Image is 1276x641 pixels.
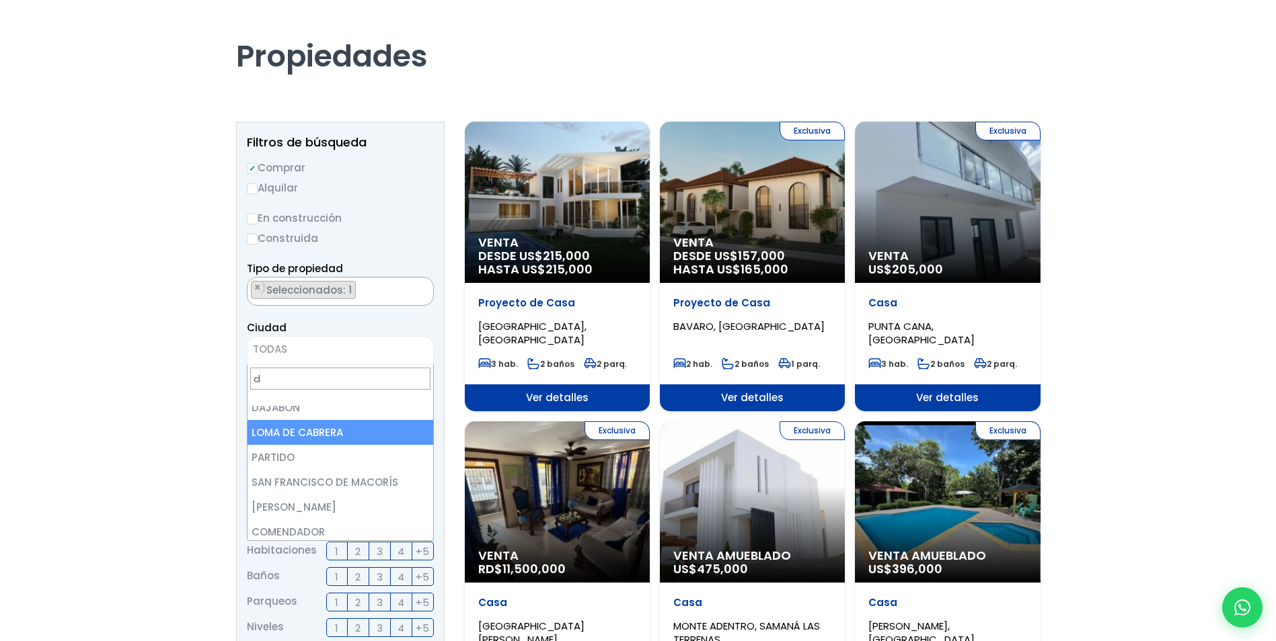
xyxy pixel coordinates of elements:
[478,249,636,276] span: DESDE US$
[673,549,831,562] span: Venta Amueblado
[416,568,429,585] span: +5
[868,249,1026,263] span: Venta
[253,342,287,356] span: TODAS
[398,543,404,560] span: 4
[478,596,636,609] p: Casa
[673,236,831,249] span: Venta
[722,358,769,370] span: 2 baños
[377,594,383,611] span: 3
[868,261,943,277] span: US$
[673,596,831,609] p: Casa
[247,183,258,194] input: Alquilar
[377,619,383,636] span: 3
[355,568,361,585] span: 2
[478,358,518,370] span: 3 hab.
[974,358,1017,370] span: 2 parq.
[868,358,908,370] span: 3 hab.
[868,296,1026,310] p: Casa
[247,136,434,149] h2: Filtros de búsqueda
[673,319,825,333] span: BAVARO, [GEOGRAPHIC_DATA]
[247,210,434,226] label: En construcción
[252,282,264,294] button: Remove item
[247,320,287,335] span: Ciudad
[868,319,975,347] span: PUNTA CANA, [GEOGRAPHIC_DATA]
[478,236,636,249] span: Venta
[335,594,338,611] span: 1
[418,281,426,294] button: Remove all items
[247,593,297,611] span: Parqueos
[868,596,1026,609] p: Casa
[335,568,338,585] span: 1
[236,1,1041,75] h1: Propiedades
[248,277,255,306] textarea: Search
[741,261,788,277] span: 165,000
[247,261,343,275] span: Tipo de propiedad
[247,336,434,365] span: TODAS
[660,384,845,411] span: Ver detalles
[975,421,1041,440] span: Exclusiva
[377,543,383,560] span: 3
[546,261,593,277] span: 215,000
[465,384,650,411] span: Ver detalles
[673,263,831,276] span: HASTA US$
[398,594,404,611] span: 4
[416,619,429,636] span: +5
[247,567,280,586] span: Baños
[478,263,636,276] span: HASTA US$
[248,340,433,359] span: TODAS
[478,296,636,310] p: Proyecto de Casa
[398,568,404,585] span: 4
[585,421,650,440] span: Exclusiva
[247,230,434,247] label: Construida
[247,214,258,224] input: En construcción
[917,358,965,370] span: 2 baños
[855,384,1040,411] span: Ver detalles
[673,358,712,370] span: 2 hab.
[247,179,434,196] label: Alquilar
[248,420,433,445] li: LOMA DE CABRERA
[247,163,258,174] input: Comprar
[419,282,426,294] span: ×
[248,495,433,519] li: [PERSON_NAME]
[660,122,845,411] a: Exclusiva Venta DESDE US$157,000 HASTA US$165,000 Proyecto de Casa BAVARO, [GEOGRAPHIC_DATA] 2 ha...
[251,281,356,299] li: CASA
[868,549,1026,562] span: Venta Amueblado
[673,560,748,577] span: US$
[377,568,383,585] span: 3
[247,234,258,245] input: Construida
[247,159,434,176] label: Comprar
[355,543,361,560] span: 2
[855,122,1040,411] a: Exclusiva Venta US$205,000 Casa PUNTA CANA, [GEOGRAPHIC_DATA] 3 hab. 2 baños 2 parq. Ver detalles
[892,560,942,577] span: 396,000
[780,122,845,140] span: Exclusiva
[892,261,943,277] span: 205,000
[335,619,338,636] span: 1
[527,358,574,370] span: 2 baños
[416,543,429,560] span: +5
[398,619,404,636] span: 4
[248,395,433,420] li: DAJABÓN
[248,445,433,470] li: PARTIDO
[738,247,785,264] span: 157,000
[248,470,433,495] li: SAN FRANCISCO DE MACORÍS
[502,560,566,577] span: 11,500,000
[478,560,566,577] span: RD$
[265,283,355,297] span: Seleccionados: 1
[780,421,845,440] span: Exclusiva
[543,247,590,264] span: 215,000
[355,619,361,636] span: 2
[465,122,650,411] a: Venta DESDE US$215,000 HASTA US$215,000 Proyecto de Casa [GEOGRAPHIC_DATA], [GEOGRAPHIC_DATA] 3 h...
[335,543,338,560] span: 1
[250,368,430,390] input: Search
[673,296,831,310] p: Proyecto de Casa
[247,618,284,637] span: Niveles
[478,319,587,347] span: [GEOGRAPHIC_DATA], [GEOGRAPHIC_DATA]
[355,594,361,611] span: 2
[697,560,748,577] span: 475,000
[254,282,261,294] span: ×
[416,594,429,611] span: +5
[478,549,636,562] span: Venta
[778,358,820,370] span: 1 parq.
[584,358,627,370] span: 2 parq.
[975,122,1041,140] span: Exclusiva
